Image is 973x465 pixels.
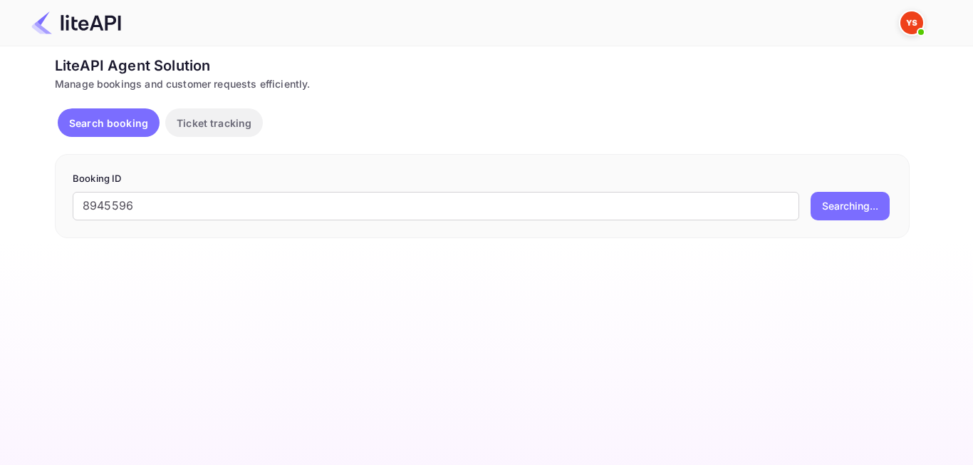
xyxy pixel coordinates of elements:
[31,11,121,34] img: LiteAPI Logo
[811,192,890,220] button: Searching...
[69,116,148,131] p: Search booking
[73,192,799,220] input: Enter Booking ID (e.g., 63782194)
[55,55,910,76] div: LiteAPI Agent Solution
[73,172,892,186] p: Booking ID
[900,11,923,34] img: Yandex Support
[177,116,251,131] p: Ticket tracking
[55,76,910,91] div: Manage bookings and customer requests efficiently.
